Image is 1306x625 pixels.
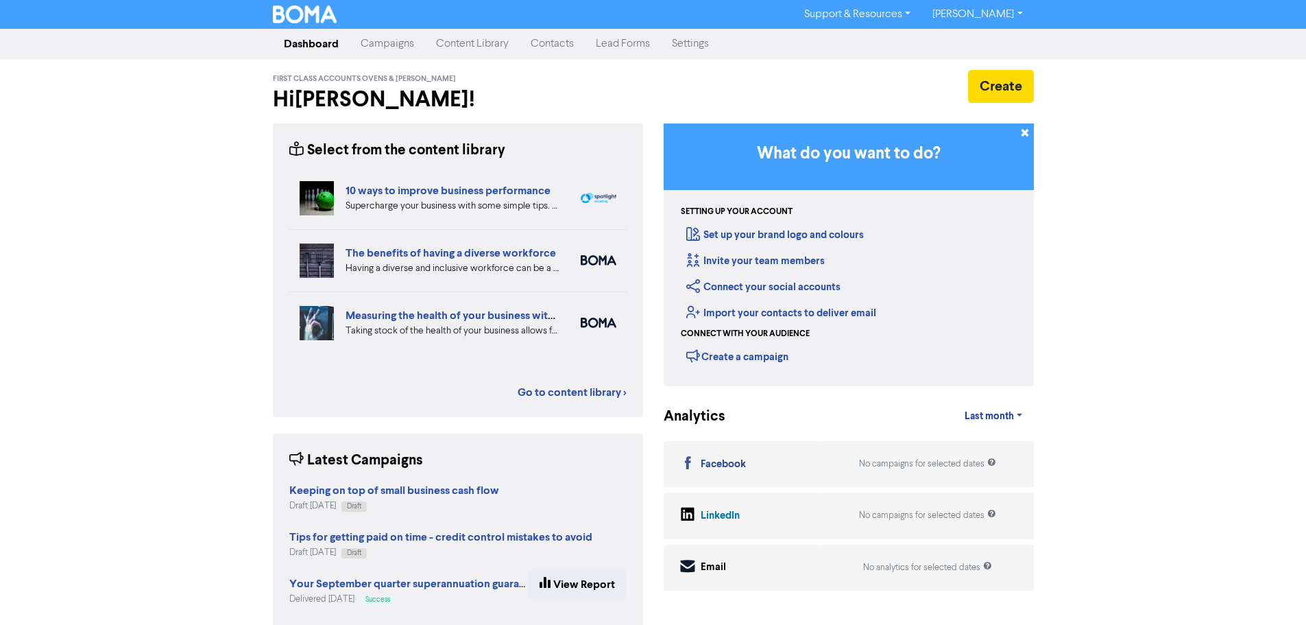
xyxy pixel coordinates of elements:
[347,550,361,556] span: Draft
[581,193,616,204] img: spotlight
[289,593,528,606] div: Delivered [DATE]
[701,457,746,473] div: Facebook
[273,5,337,23] img: BOMA Logo
[528,570,627,599] a: View Report
[518,384,627,401] a: Go to content library >
[581,318,616,328] img: boma_accounting
[346,261,560,276] div: Having a diverse and inclusive workforce can be a major boost for your business. We list four of ...
[289,140,505,161] div: Select from the content library
[664,406,708,427] div: Analytics
[289,486,499,497] a: Keeping on top of small business cash flow
[681,206,793,218] div: Setting up your account
[289,484,499,497] strong: Keeping on top of small business cash flow
[289,579,675,590] a: Your September quarter superannuation guarantee contribution is due [DATE]
[661,30,720,58] a: Settings
[347,503,361,510] span: Draft
[859,509,996,522] div: No campaigns for selected dates
[681,328,810,340] div: Connect with your audience
[346,324,560,338] div: Taking stock of the health of your business allows for more effective planning, early warning abo...
[520,30,585,58] a: Contacts
[965,410,1014,423] span: Last month
[350,30,425,58] a: Campaigns
[968,70,1034,103] button: Create
[289,577,675,591] strong: Your September quarter superannuation guarantee contribution is due [DATE]
[686,255,825,268] a: Invite your team members
[686,346,788,366] div: Create a campaign
[273,86,643,113] h2: Hi [PERSON_NAME] !
[686,281,841,294] a: Connect your social accounts
[863,561,992,574] div: No analytics for selected dates
[289,546,592,559] div: Draft [DATE]
[289,499,499,512] div: Draft [DATE]
[701,560,726,576] div: Email
[346,199,560,213] div: Supercharge your business with some simple tips. Eliminate distractions & bad customers, get a pl...
[289,532,592,543] a: Tips for getting paid on time - credit control mistakes to avoid
[686,307,876,320] a: Import your contacts to deliver email
[684,144,1013,164] h3: What do you want to do?
[664,123,1034,386] div: Getting Started in BOMA
[581,255,616,266] img: boma
[686,228,864,241] a: Set up your brand logo and colours
[1237,559,1306,625] iframe: Chat Widget
[365,596,390,603] span: Success
[921,3,1033,25] a: [PERSON_NAME]
[346,309,628,322] a: Measuring the health of your business with ratio measures
[793,3,921,25] a: Support & Resources
[859,458,996,471] div: No campaigns for selected dates
[346,246,556,260] a: The benefits of having a diverse workforce
[425,30,520,58] a: Content Library
[954,403,1033,430] a: Last month
[346,184,551,198] a: 10 ways to improve business performance
[585,30,661,58] a: Lead Forms
[273,74,456,84] span: First Class Accounts Ovens & [PERSON_NAME]
[701,508,740,524] div: LinkedIn
[289,450,423,471] div: Latest Campaigns
[273,30,350,58] a: Dashboard
[289,530,592,544] strong: Tips for getting paid on time - credit control mistakes to avoid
